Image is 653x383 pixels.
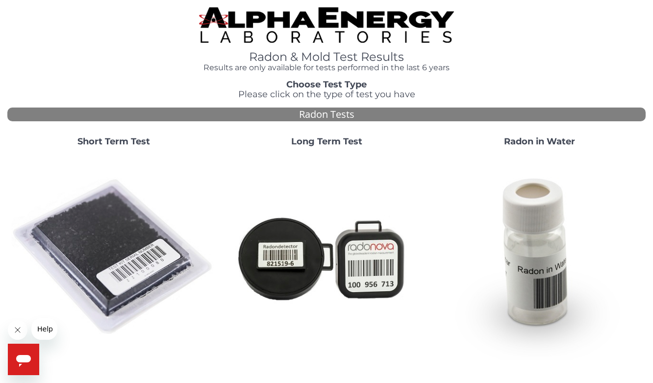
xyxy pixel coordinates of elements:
iframe: Message from company [31,318,57,340]
strong: Short Term Test [77,136,150,147]
h1: Radon & Mold Test Results [199,51,454,63]
strong: Choose Test Type [286,79,367,90]
iframe: Close message [8,320,27,340]
img: ShortTerm.jpg [11,155,216,360]
img: RadoninWater.jpg [437,155,642,360]
span: Please click on the type of test you have [238,89,415,100]
img: TightCrop.jpg [199,7,454,43]
strong: Long Term Test [291,136,362,147]
iframe: Button to launch messaging window [8,344,39,375]
strong: Radon in Water [504,136,575,147]
img: Radtrak2vsRadtrak3.jpg [224,155,429,360]
div: Radon Tests [7,108,646,122]
h4: Results are only available for tests performed in the last 6 years [199,63,454,72]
